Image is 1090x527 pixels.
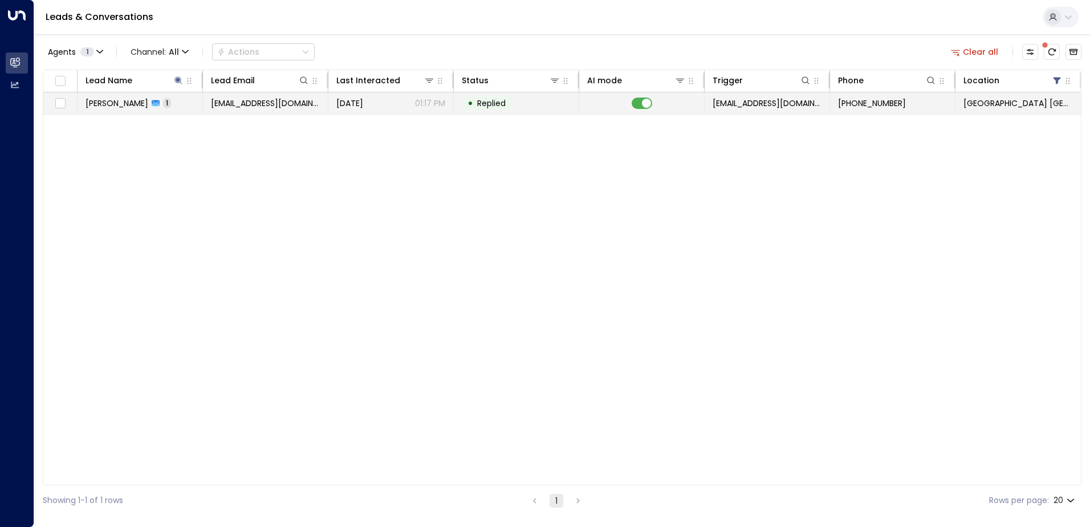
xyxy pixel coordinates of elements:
[550,494,563,508] button: page 1
[467,94,473,113] div: •
[587,74,622,87] div: AI mode
[1022,44,1038,60] button: Customize
[217,47,259,57] div: Actions
[336,74,435,87] div: Last Interacted
[46,10,153,23] a: Leads & Conversations
[462,74,560,87] div: Status
[80,47,94,56] span: 1
[838,74,937,87] div: Phone
[211,74,310,87] div: Lead Email
[477,98,506,109] span: Replied
[963,98,1073,109] span: Space Station St Johns Wood
[43,494,123,506] div: Showing 1-1 of 1 rows
[43,44,107,60] button: Agents1
[989,494,1049,506] label: Rows per page:
[462,74,489,87] div: Status
[86,98,148,109] span: Hirose Kasuya
[86,74,184,87] div: Lead Name
[53,74,67,88] span: Toggle select all
[212,43,315,60] div: Button group with a nested menu
[1044,44,1060,60] span: There are new threads available. Refresh the grid to view the latest updates.
[946,44,1003,60] button: Clear all
[415,98,445,109] p: 01:17 PM
[169,47,179,56] span: All
[963,74,1063,87] div: Location
[713,74,743,87] div: Trigger
[713,98,821,109] span: leads@space-station.co.uk
[963,74,999,87] div: Location
[211,74,255,87] div: Lead Email
[527,493,585,508] nav: pagination navigation
[126,44,193,60] span: Channel:
[163,98,171,108] span: 1
[1054,492,1077,509] div: 20
[838,74,864,87] div: Phone
[336,74,400,87] div: Last Interacted
[211,98,320,109] span: xi.yintiao.huan@gmail.com
[126,44,193,60] button: Channel:All
[587,74,686,87] div: AI mode
[86,74,132,87] div: Lead Name
[48,48,76,56] span: Agents
[1065,44,1081,60] button: Archived Leads
[713,74,811,87] div: Trigger
[336,98,363,109] span: Yesterday
[53,96,67,111] span: Toggle select row
[212,43,315,60] button: Actions
[838,98,906,109] span: +447823435468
